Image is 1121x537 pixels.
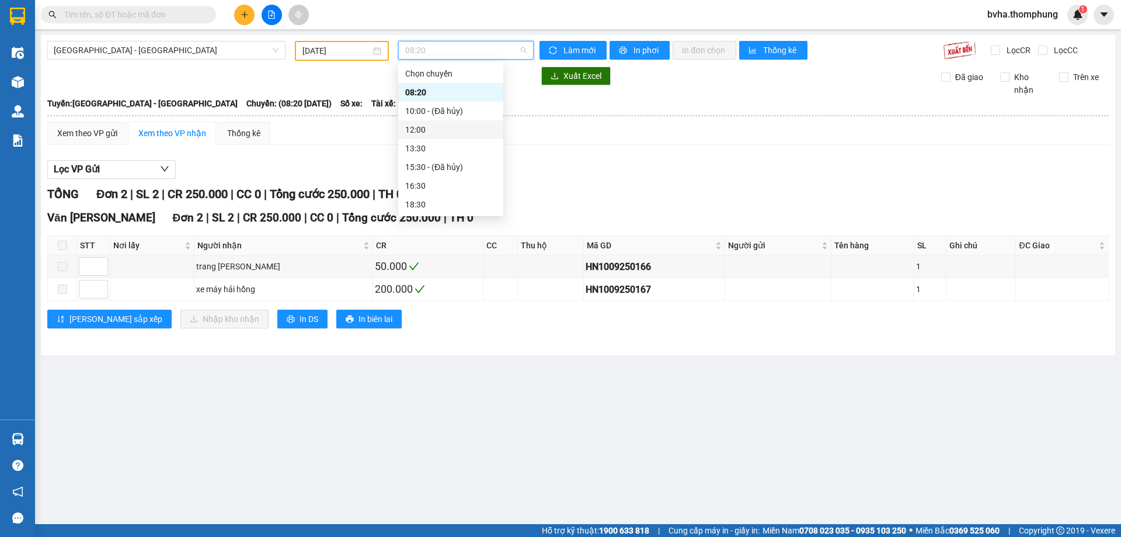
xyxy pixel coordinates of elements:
span: Cung cấp máy in - giấy in: [669,524,760,537]
span: Nơi lấy [113,239,182,252]
span: copyright [1056,526,1064,535]
button: printerIn DS [277,310,328,328]
span: Lọc CC [1049,44,1080,57]
span: | [372,187,375,201]
span: Trên xe [1068,71,1103,84]
button: plus [234,5,255,25]
span: Chuyến: (08:20 [DATE]) [246,97,332,110]
span: | [304,211,307,224]
span: | [444,211,447,224]
span: | [264,187,267,201]
span: Hà Nội - Nghệ An [54,41,278,59]
span: Lọc VP Gửi [54,162,100,176]
th: STT [77,236,110,255]
img: icon-new-feature [1073,9,1083,20]
div: 50.000 [375,258,481,275]
button: caret-down [1094,5,1114,25]
td: HN1009250167 [584,278,725,301]
img: warehouse-icon [12,47,24,59]
img: logo-vxr [10,8,25,25]
div: 12:00 [405,123,496,136]
div: Chọn chuyến [405,67,496,80]
span: ĐC Giao [1019,239,1096,252]
img: 9k= [943,41,976,60]
span: Làm mới [563,44,597,57]
span: 08:20 [405,41,527,59]
span: TH 0 [450,211,474,224]
span: | [336,211,339,224]
span: | [130,187,133,201]
span: Miền Nam [763,524,906,537]
span: Miền Bắc [915,524,1000,537]
span: In DS [300,313,318,325]
span: Đơn 2 [96,187,127,201]
button: Lọc VP Gửi [47,160,176,179]
div: Xem theo VP gửi [57,127,117,140]
strong: 0369 525 060 [949,526,1000,535]
span: Lọc CR [1002,44,1032,57]
span: Mã GD [587,239,712,252]
button: downloadNhập kho nhận [180,310,269,328]
span: Xuất Excel [563,70,601,82]
span: printer [346,315,354,324]
span: sort-ascending [57,315,65,324]
img: warehouse-icon [12,433,24,445]
div: HN1009250167 [586,282,722,297]
span: TH 0 [378,187,403,201]
span: In phơi [633,44,660,57]
div: 18:30 [405,198,496,211]
th: CR [373,236,483,255]
span: CR 250.000 [243,211,301,224]
span: Số xe: [340,97,363,110]
span: ⚪️ [909,528,913,533]
span: | [206,211,209,224]
sup: 1 [1079,5,1087,13]
span: SL 2 [212,211,234,224]
span: Tài xế: [371,97,396,110]
div: 13:30 [405,142,496,155]
span: Người nhận [197,239,361,252]
span: printer [287,315,295,324]
span: Đã giao [951,71,988,84]
div: Thống kê [227,127,260,140]
img: solution-icon [12,134,24,147]
span: check [409,261,419,272]
span: | [1008,524,1010,537]
span: | [231,187,234,201]
button: syncLàm mới [539,41,607,60]
span: Thống kê [763,44,798,57]
span: [PERSON_NAME] sắp xếp [69,313,162,325]
span: | [162,187,165,201]
span: Đơn 2 [173,211,204,224]
span: Người gửi [728,239,820,252]
img: warehouse-icon [12,105,24,117]
input: 10/09/2025 [302,44,371,57]
div: Chọn chuyến [398,64,503,83]
span: check [415,284,425,295]
span: printer [619,46,629,56]
span: TỔNG [47,187,79,201]
span: aim [294,11,302,19]
span: download [551,72,559,81]
span: caret-down [1099,9,1109,20]
span: bvha.thomphung [978,7,1067,22]
div: 200.000 [375,281,481,297]
img: warehouse-icon [12,76,24,88]
div: 1 [916,283,944,296]
span: Văn [PERSON_NAME] [47,211,155,224]
span: 1 [1081,5,1085,13]
button: aim [288,5,309,25]
span: bar-chart [749,46,758,56]
div: HN1009250166 [586,259,722,274]
div: trang [PERSON_NAME] [196,260,371,273]
span: SL 2 [136,187,159,201]
button: file-add [262,5,282,25]
span: down [160,164,169,174]
div: 1 [916,260,944,273]
span: CC 0 [236,187,261,201]
span: question-circle [12,460,23,471]
span: plus [241,11,249,19]
span: file-add [267,11,276,19]
span: In biên lai [358,313,392,325]
input: Tìm tên, số ĐT hoặc mã đơn [64,8,202,21]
